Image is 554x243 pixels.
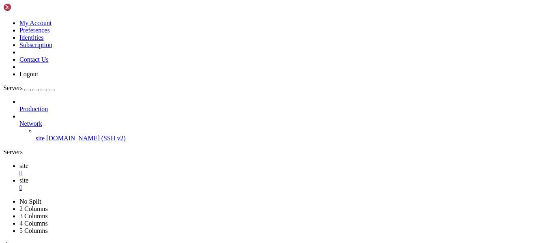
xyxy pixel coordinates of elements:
span: site [36,135,45,142]
span: Network [19,120,42,127]
x-row: Failed Units: [3,19,448,26]
a: Servers [3,84,55,91]
a:  [19,184,551,191]
span: site [19,177,28,184]
a: Logout [19,71,38,77]
a: Preferences [19,27,50,34]
a: site [19,177,551,191]
img: Shellngn [3,3,50,11]
span: [DOMAIN_NAME] (SSH v2) [46,135,126,142]
a: 5 Columns [19,227,48,234]
a: site [DOMAIN_NAME] (SSH v2) [36,135,551,142]
a: Contact Us [19,56,49,63]
div: (23, 4) [88,34,91,42]
a: Network [19,120,551,127]
x-row: Last login: [DATE] from [TECHNICAL_ID] [3,3,448,11]
span: Production [19,105,48,112]
span: 1 [51,19,54,26]
a: Subscription [19,41,52,48]
x-row: [alencar@srv845737 ~]$ [3,34,448,42]
x-row: [systemd] [3,11,448,19]
span: site [19,162,28,169]
li: Network [19,113,551,142]
li: site [DOMAIN_NAME] (SSH v2) [36,127,551,142]
a: Identities [19,34,44,41]
div: Servers [3,148,551,156]
x-row: logmein-[GEOGRAPHIC_DATA]service [3,26,448,34]
span: Servers [3,84,23,91]
a: 2 Columns [19,205,48,212]
li: Production [19,98,551,113]
a: No Split [19,198,41,205]
a: 4 Columns [19,220,48,227]
a: 3 Columns [19,213,48,219]
a: My Account [19,19,52,26]
a: site [19,162,551,177]
a:  [19,170,551,177]
a: Production [19,105,551,113]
